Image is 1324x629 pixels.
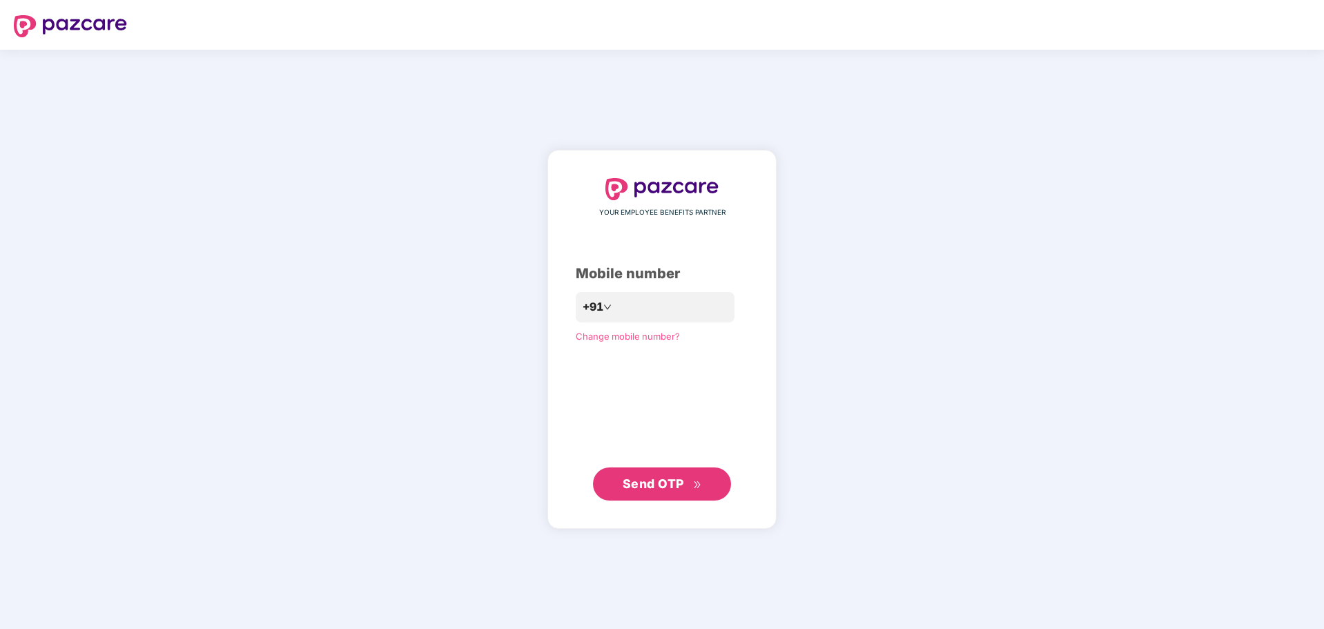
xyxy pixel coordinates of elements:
[14,15,127,37] img: logo
[583,298,603,316] span: +91
[576,331,680,342] a: Change mobile number?
[603,303,612,311] span: down
[593,467,731,501] button: Send OTPdouble-right
[605,178,719,200] img: logo
[693,481,702,490] span: double-right
[623,476,684,491] span: Send OTP
[599,207,726,218] span: YOUR EMPLOYEE BENEFITS PARTNER
[576,263,748,284] div: Mobile number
